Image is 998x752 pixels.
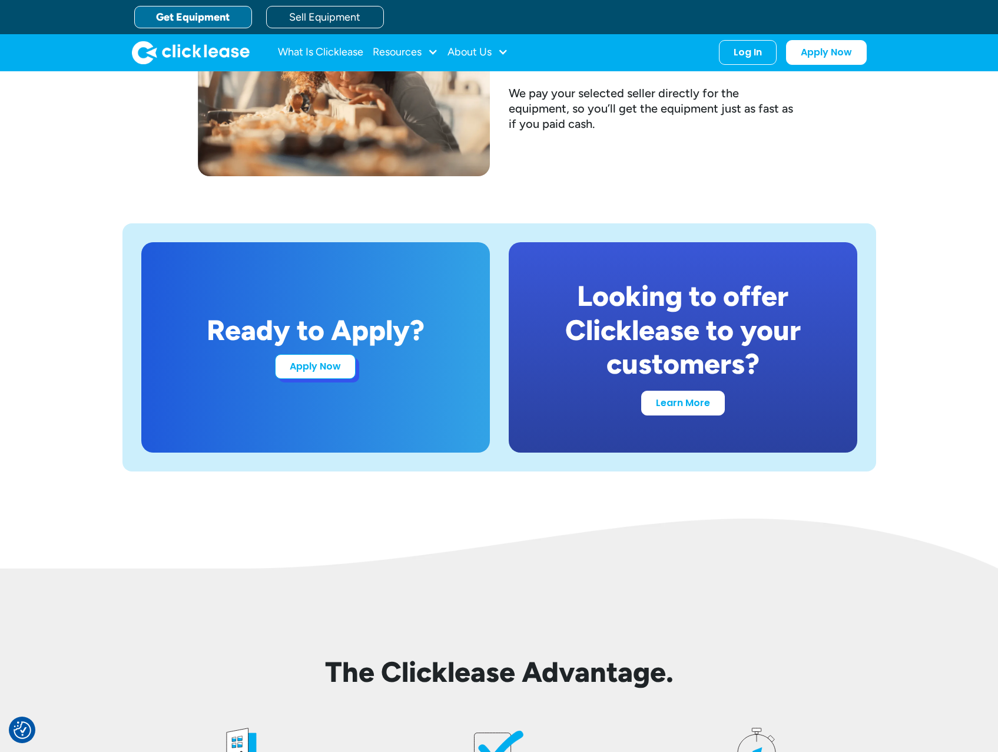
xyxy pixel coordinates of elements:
[373,41,438,64] div: Resources
[447,41,508,64] div: About Us
[122,655,876,690] h2: The Clicklease Advantage.
[266,6,384,28] a: Sell Equipment
[14,721,31,739] button: Consent Preferences
[14,721,31,739] img: Revisit consent button
[132,41,250,64] img: Clicklease logo
[134,6,252,28] a: Get Equipment
[275,354,356,379] a: Apply Now
[641,391,725,415] a: Learn More
[509,85,801,131] div: We pay your selected seller directly for the equipment, so you’ll get the equipment just as fast ...
[734,47,762,58] div: Log In
[537,279,829,381] div: Looking to offer Clicklease to your customers?
[278,41,363,64] a: What Is Clicklease
[207,314,425,348] div: Ready to Apply?
[786,40,867,65] a: Apply Now
[132,41,250,64] a: home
